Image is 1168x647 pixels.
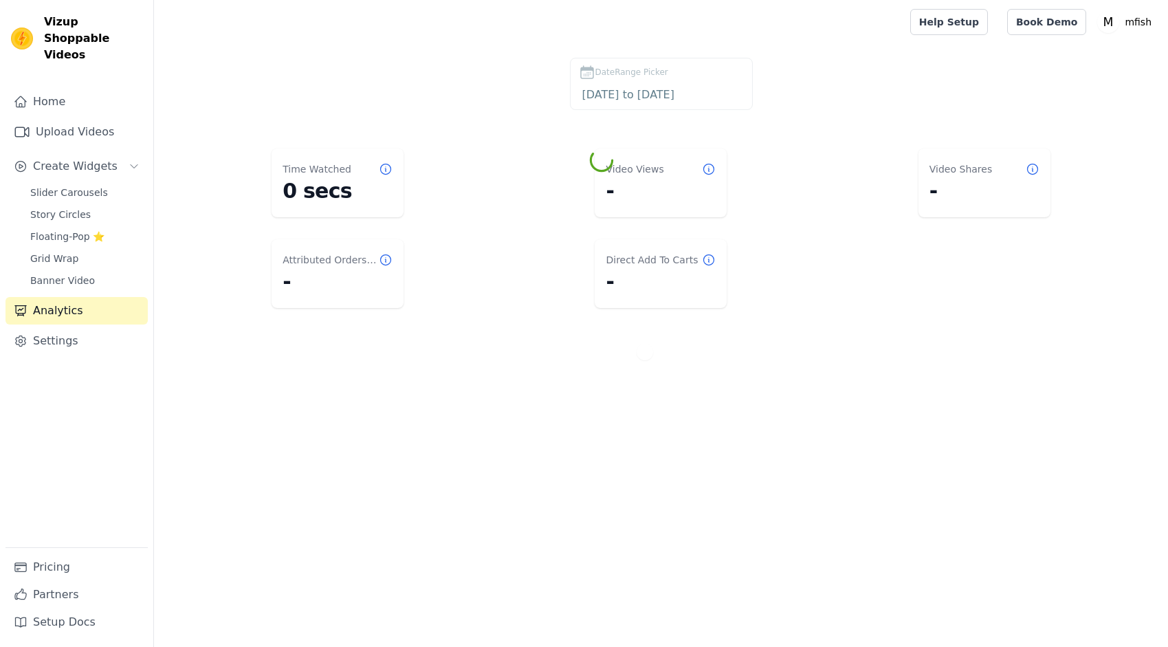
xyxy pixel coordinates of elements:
dt: Direct Add To Carts [606,253,698,267]
a: Upload Videos [5,118,148,146]
span: Story Circles [30,208,91,221]
a: Story Circles [22,205,148,224]
a: Pricing [5,553,148,581]
dd: - [606,270,716,294]
a: Settings [5,327,148,355]
text: M [1103,15,1114,29]
span: DateRange Picker [595,66,668,78]
dd: - [606,179,716,204]
button: Create Widgets [5,153,148,180]
a: Setup Docs [5,608,148,636]
dd: - [283,270,393,294]
dd: - [929,179,1039,204]
p: mfish [1119,10,1157,34]
input: DateRange Picker [579,86,744,104]
span: Grid Wrap [30,252,78,265]
dt: Video Views [606,162,663,176]
span: Floating-Pop ⭐ [30,230,104,243]
dt: Attributed Orders Count [283,253,379,267]
dt: Video Shares [929,162,992,176]
span: Create Widgets [33,158,118,175]
a: Analytics [5,297,148,325]
a: Partners [5,581,148,608]
dt: Time Watched [283,162,351,176]
span: Slider Carousels [30,186,108,199]
a: Banner Video [22,271,148,290]
a: Book Demo [1007,9,1086,35]
button: M mfish [1097,10,1157,34]
a: Help Setup [910,9,988,35]
img: Vizup [11,28,33,50]
dd: 0 secs [283,179,393,204]
span: Vizup Shoppable Videos [44,14,142,63]
a: Grid Wrap [22,249,148,268]
span: Banner Video [30,274,95,287]
a: Slider Carousels [22,183,148,202]
a: Home [5,88,148,116]
a: Floating-Pop ⭐ [22,227,148,246]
